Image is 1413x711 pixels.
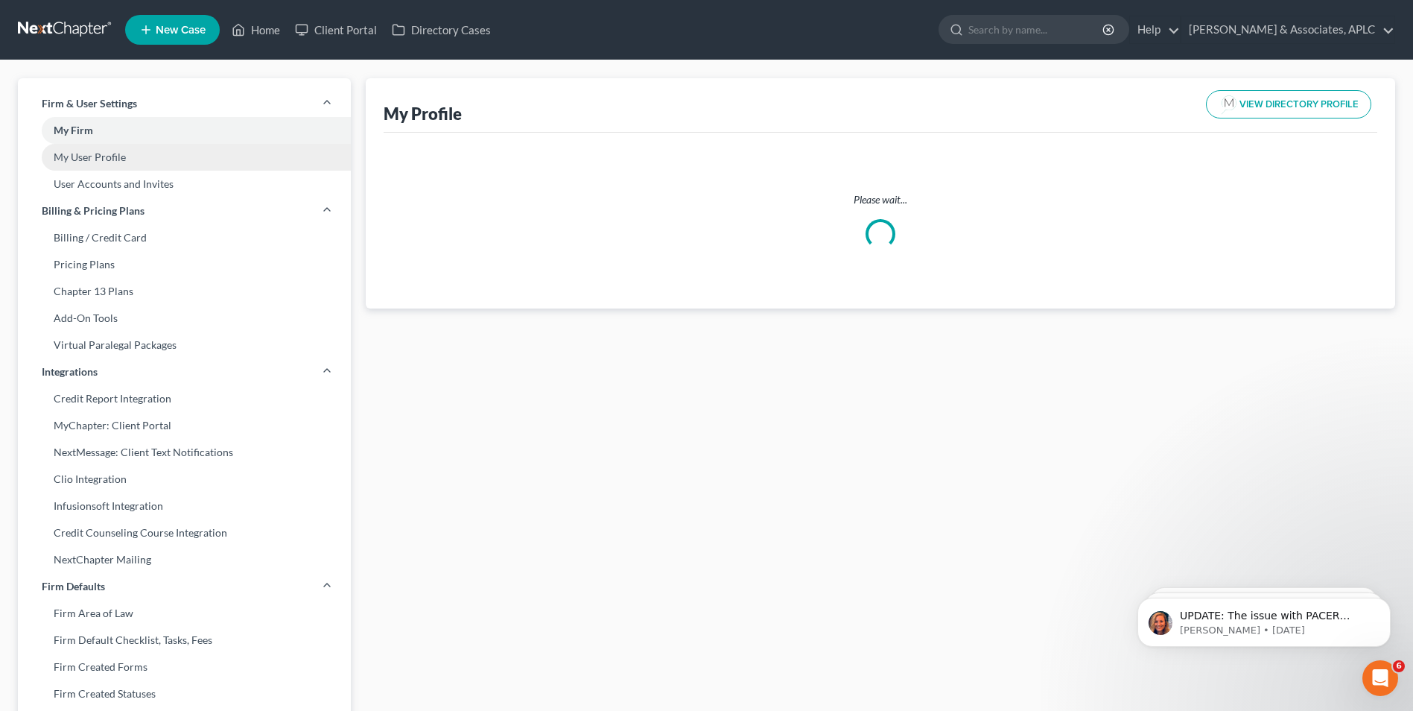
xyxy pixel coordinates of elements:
span: Firm Defaults [42,579,105,594]
a: Chapter 13 Plans [18,278,351,305]
a: My User Profile [18,144,351,171]
a: Integrations [18,358,351,385]
iframe: Intercom notifications message [1115,566,1413,671]
span: 6 [1393,660,1405,672]
a: Virtual Paralegal Packages [18,332,351,358]
a: [PERSON_NAME] & Associates, APLC [1181,16,1394,43]
button: VIEW DIRECTORY PROFILE [1206,90,1371,118]
div: My Profile [384,103,462,124]
a: Clio Integration [18,466,351,493]
a: Credit Counseling Course Integration [18,519,351,546]
a: Billing & Pricing Plans [18,197,351,224]
input: Search by name... [968,16,1105,43]
a: Add-On Tools [18,305,351,332]
a: Firm Created Statuses [18,680,351,707]
a: Firm Area of Law [18,600,351,627]
iframe: Intercom live chat [1362,660,1398,696]
span: Integrations [42,364,98,379]
a: Help [1130,16,1180,43]
span: Firm & User Settings [42,96,137,111]
a: My Firm [18,117,351,144]
a: Billing / Credit Card [18,224,351,251]
span: Billing & Pricing Plans [42,203,145,218]
a: Firm & User Settings [18,90,351,117]
a: Firm Defaults [18,573,351,600]
a: Client Portal [288,16,384,43]
img: modern-attorney-logo-488310dd42d0e56951fffe13e3ed90e038bc441dd813d23dff0c9337a977f38e.png [1219,94,1239,115]
span: New Case [156,25,206,36]
a: Firm Created Forms [18,654,351,680]
span: VIEW DIRECTORY PROFILE [1239,100,1359,110]
p: Please wait... [396,192,1365,207]
a: User Accounts and Invites [18,171,351,197]
a: Pricing Plans [18,251,351,278]
a: Infusionsoft Integration [18,493,351,519]
a: MyChapter: Client Portal [18,412,351,439]
a: Firm Default Checklist, Tasks, Fees [18,627,351,654]
a: Home [224,16,288,43]
a: Credit Report Integration [18,385,351,412]
a: NextChapter Mailing [18,546,351,573]
a: NextMessage: Client Text Notifications [18,439,351,466]
a: Directory Cases [384,16,498,43]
